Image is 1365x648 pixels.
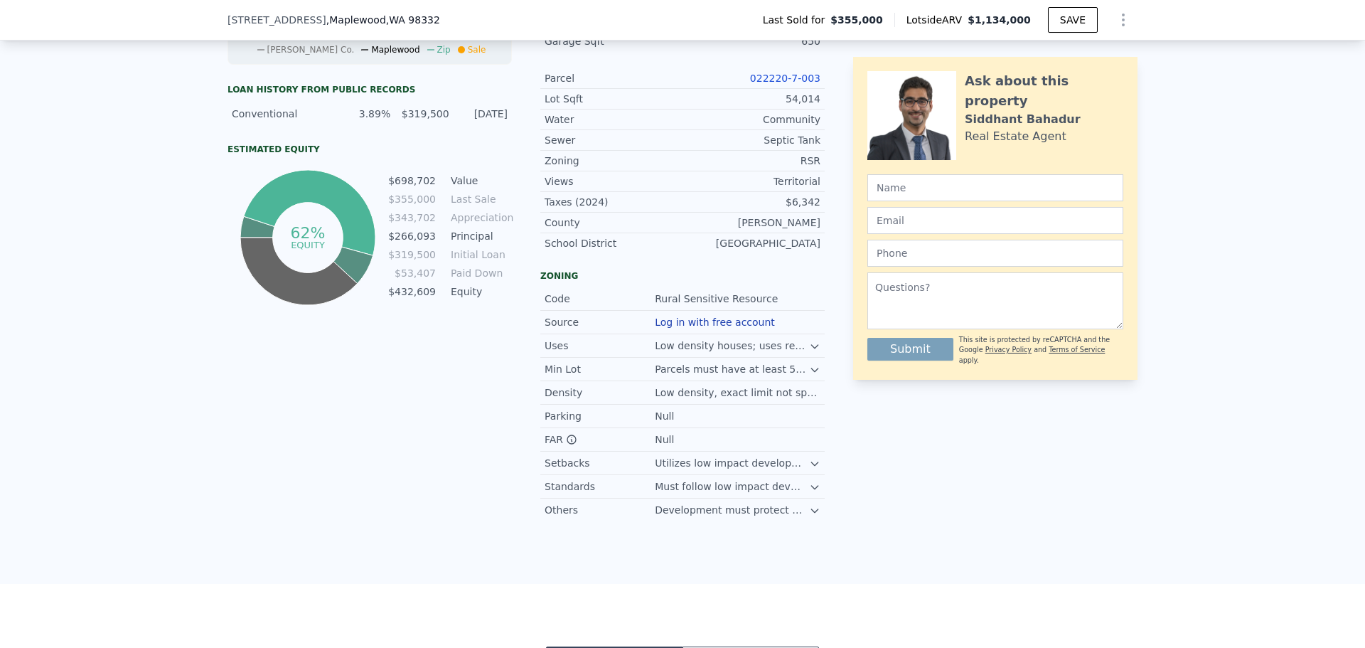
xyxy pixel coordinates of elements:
button: Submit [867,338,953,361]
span: Last Sold for [763,13,831,27]
div: Development must protect stream corridors, aquifer recharge areas, habitat areas. [655,503,809,517]
td: $266,093 [387,228,437,244]
td: $319,500 [387,247,437,262]
div: Zoning [540,270,825,282]
div: FAR [545,432,655,447]
button: Show Options [1109,6,1137,34]
div: 3.89% [341,107,390,121]
div: Conventional [232,107,332,121]
div: Uses [545,339,655,353]
span: , WA 98332 [386,14,440,26]
span: $355,000 [830,13,883,27]
div: Low density, exact limit not specified. [655,386,820,400]
div: Must follow low impact development techniques from the Stormwater Management Manual. [655,479,809,494]
button: SAVE [1048,7,1098,33]
div: Utilizes low impact development techniques. [655,456,809,470]
div: School District [545,236,682,250]
div: Septic Tank [682,133,820,147]
div: Parcels must have at least 50% in an open space corridor; exact size not specified. [655,362,809,376]
div: Zoning [545,154,682,168]
div: Density [545,386,655,400]
span: Maplewood [371,45,419,55]
div: Territorial [682,174,820,188]
td: $355,000 [387,191,437,207]
td: Last Sale [448,191,512,207]
div: Code [545,292,655,306]
div: Standards [545,479,655,494]
div: Ask about this property [965,71,1123,111]
div: Low density houses; uses related to natural resources; public amenities. [655,339,809,353]
div: Null [655,409,677,423]
div: Taxes (2024) [545,195,682,209]
div: Estimated Equity [227,144,512,155]
div: Siddhant Bahadur [965,111,1081,128]
span: [PERSON_NAME] Co. [267,45,355,55]
td: $698,702 [387,173,437,188]
td: Initial Loan [448,247,512,262]
div: Others [545,503,655,517]
input: Phone [867,240,1123,267]
td: Paid Down [448,265,512,281]
div: RSR [682,154,820,168]
div: 54,014 [682,92,820,106]
div: Parcel [545,71,682,85]
span: [STREET_ADDRESS] [227,13,326,27]
div: Views [545,174,682,188]
div: Lot Sqft [545,92,682,106]
span: Sale [468,45,486,55]
div: Null [655,432,677,447]
div: 650 [682,34,820,48]
div: Rural Sensitive Resource [655,292,781,306]
div: Loan history from public records [227,84,512,95]
span: Lotside ARV [906,13,968,27]
div: Sewer [545,133,682,147]
div: Community [682,112,820,127]
div: Setbacks [545,456,655,470]
td: Appreciation [448,210,512,225]
a: Privacy Policy [985,346,1032,354]
input: Email [867,207,1123,234]
div: County [545,216,682,230]
div: [DATE] [458,107,508,121]
button: Log in with free account [655,317,775,328]
div: Water [545,112,682,127]
div: Parking [545,409,655,423]
div: This site is protected by reCAPTCHA and the Google and apply. [959,335,1123,366]
span: $1,134,000 [968,14,1031,26]
div: [PERSON_NAME] [682,216,820,230]
tspan: 62% [290,224,325,242]
div: Garage Sqft [545,34,682,48]
span: Zip [437,45,451,55]
td: $432,609 [387,284,437,299]
a: 022220-7-003 [750,73,820,84]
td: $343,702 [387,210,437,225]
div: Source [545,315,655,329]
span: , Maplewood [326,13,440,27]
tspan: equity [291,239,325,250]
td: Value [448,173,512,188]
td: $53,407 [387,265,437,281]
a: Terms of Service [1049,346,1105,354]
div: [GEOGRAPHIC_DATA] [682,236,820,250]
div: Min Lot [545,362,655,376]
div: $319,500 [399,107,449,121]
div: Real Estate Agent [965,128,1066,145]
div: $6,342 [682,195,820,209]
td: Principal [448,228,512,244]
td: Equity [448,284,512,299]
input: Name [867,174,1123,201]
